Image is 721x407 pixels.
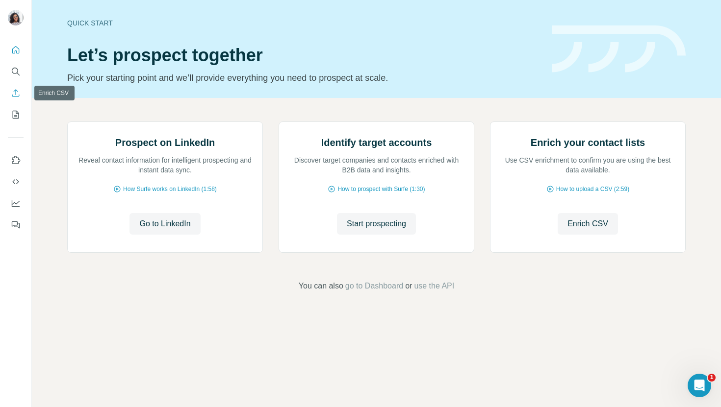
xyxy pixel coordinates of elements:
div: Quick start [67,18,540,28]
button: use the API [414,280,454,292]
button: Enrich CSV [8,84,24,102]
p: Discover target companies and contacts enriched with B2B data and insights. [289,155,464,175]
p: Pick your starting point and we’ll provide everything you need to prospect at scale. [67,71,540,85]
h1: Let’s prospect together [67,46,540,65]
button: Use Surfe API [8,173,24,191]
p: Use CSV enrichment to confirm you are using the best data available. [500,155,675,175]
iframe: Intercom live chat [688,374,711,397]
h2: Prospect on LinkedIn [115,136,215,149]
p: Reveal contact information for intelligent prospecting and instant data sync. [77,155,253,175]
button: Quick start [8,41,24,59]
span: Go to LinkedIn [139,218,190,230]
span: You can also [299,280,343,292]
span: How Surfe works on LinkedIn (1:58) [123,185,217,193]
button: Feedback [8,216,24,234]
button: Enrich CSV [558,213,618,235]
button: go to Dashboard [345,280,403,292]
button: Use Surfe on LinkedIn [8,151,24,169]
button: Go to LinkedIn [129,213,200,235]
span: How to prospect with Surfe (1:30) [337,185,425,193]
span: Start prospecting [347,218,406,230]
button: Dashboard [8,194,24,212]
button: Start prospecting [337,213,416,235]
span: or [405,280,412,292]
img: banner [552,25,686,73]
img: Avatar [8,10,24,25]
button: My lists [8,106,24,123]
span: How to upload a CSV (2:59) [556,185,629,193]
h2: Identify target accounts [321,136,432,149]
span: 1 [708,374,716,382]
button: Search [8,63,24,80]
span: Enrich CSV [567,218,608,230]
h2: Enrich your contact lists [531,136,645,149]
